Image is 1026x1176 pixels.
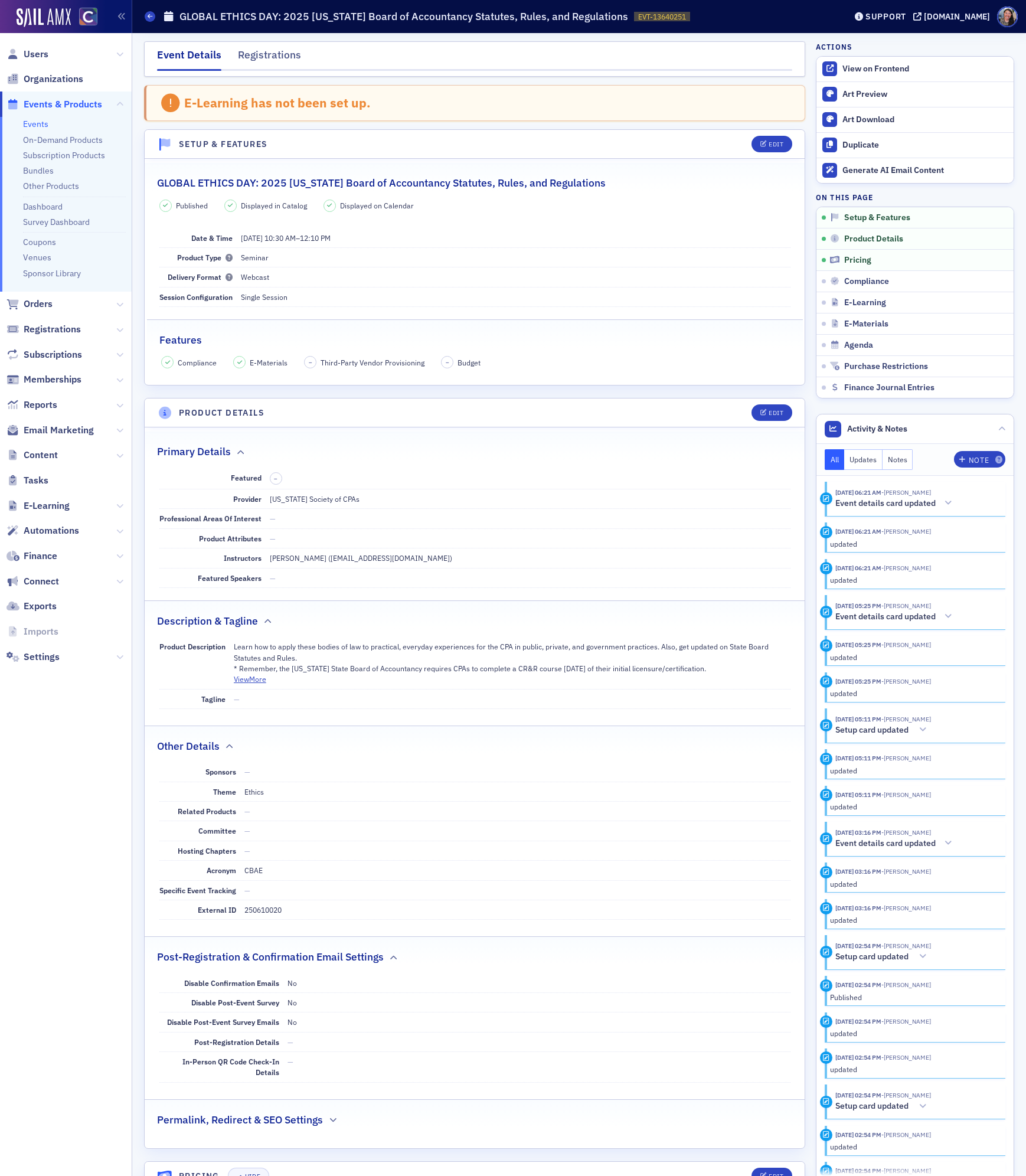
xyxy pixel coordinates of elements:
[997,6,1018,27] span: Profile
[159,332,202,348] h2: Features
[238,47,301,69] div: Registrations
[159,642,226,651] span: Product Description
[24,323,81,336] span: Registrations
[881,488,931,496] span: Aiyana Scarborough
[179,138,267,151] h4: Setup & Features
[830,538,997,549] div: updated
[830,652,997,662] div: updated
[157,1112,323,1128] h2: Permalink, Redirect & SEO Settings
[820,789,832,801] div: Update
[924,11,990,22] div: [DOMAIN_NAME]
[820,492,832,505] div: Activity
[17,8,71,27] a: SailAMX
[24,373,81,386] span: Memberships
[274,475,277,483] span: –
[321,357,424,368] span: Third-Party Vendor Provisioning
[835,950,931,963] button: Setup card updated
[6,499,70,512] a: E-Learning
[241,272,269,282] span: Webcast
[6,474,48,487] a: Tasks
[23,135,103,145] a: On-Demand Products
[6,73,83,86] a: Organizations
[881,828,931,837] span: Tiffany Carson
[340,200,414,211] span: Displayed on Calendar
[835,724,931,736] button: Setup card updated
[24,348,82,361] span: Subscriptions
[816,57,1014,81] a: View on Frontend
[6,398,57,411] a: Reports
[241,233,331,243] span: –
[177,253,233,262] span: Product Type
[835,610,956,623] button: Event details card updated
[6,373,81,386] a: Memberships
[820,639,832,652] div: Update
[198,826,236,835] span: Committee
[830,574,997,585] div: updated
[241,233,263,243] span: [DATE]
[820,719,832,731] div: Activity
[830,1028,997,1038] div: updated
[842,140,1008,151] div: Duplicate
[159,514,262,523] span: Professional Areas Of Interest
[820,675,832,688] div: Update
[159,292,233,302] span: Session Configuration
[157,47,221,71] div: Event Details
[157,444,231,459] h2: Primary Details
[881,1131,931,1139] span: Tiffany Carson
[191,998,279,1007] span: Disable Post-Event Survey
[883,449,913,470] button: Notes
[24,474,48,487] span: Tasks
[168,272,233,282] span: Delivery Format
[270,494,360,504] span: [US_STATE] Society of CPAs
[820,753,832,765] div: Update
[270,514,276,523] span: —
[881,867,931,876] span: Tiffany Carson
[820,1096,832,1108] div: Activity
[157,949,384,965] h2: Post-Registration & Confirmation Email Settings
[198,905,236,914] span: External ID
[6,323,81,336] a: Registrations
[287,1057,293,1066] span: —
[6,625,58,638] a: Imports
[24,499,70,512] span: E-Learning
[830,992,997,1002] div: Published
[835,602,881,610] time: 7/22/2025 05:25 PM
[179,407,264,419] h4: Product Details
[844,319,888,329] span: E-Materials
[23,268,81,279] a: Sponsor Library
[157,175,606,191] h2: GLOBAL ETHICS DAY: 2025 [US_STATE] Board of Accountancy Statutes, Rules, and Regulations
[270,534,276,543] span: —
[244,806,250,816] span: —
[234,641,790,674] p: Learn how to apply these bodies of law to practical, everyday experiences for the CPA in public, ...
[167,1017,279,1027] span: Disable Post-Event Survey Emails
[270,553,452,563] div: [PERSON_NAME] ([EMAIL_ADDRESS][DOMAIN_NAME])
[231,473,262,482] span: Featured
[844,383,934,393] span: Finance Journal Entries
[176,200,208,211] span: Published
[157,613,258,629] h2: Description & Tagline
[178,806,236,816] span: Related Products
[6,298,53,311] a: Orders
[816,107,1014,132] a: Art Download
[224,553,262,563] span: Instructors
[6,550,57,563] a: Finance
[233,494,262,504] span: Provider
[881,641,931,649] span: Tiffany Carson
[458,357,481,368] span: Budget
[23,201,63,212] a: Dashboard
[300,233,331,243] time: 12:10 PM
[199,534,262,543] span: Product Attributes
[835,790,881,799] time: 6/11/2025 05:11 PM
[835,828,881,837] time: 1/31/2025 03:16 PM
[24,298,53,311] span: Orders
[6,524,79,537] a: Automations
[835,867,881,876] time: 1/31/2025 03:16 PM
[835,904,881,912] time: 1/31/2025 03:16 PM
[844,361,928,372] span: Purchase Restrictions
[769,410,783,416] div: Edit
[816,82,1014,107] a: Art Preview
[820,866,832,878] div: Update
[816,132,1014,158] button: Duplicate
[157,739,220,754] h2: Other Details
[6,424,94,437] a: Email Marketing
